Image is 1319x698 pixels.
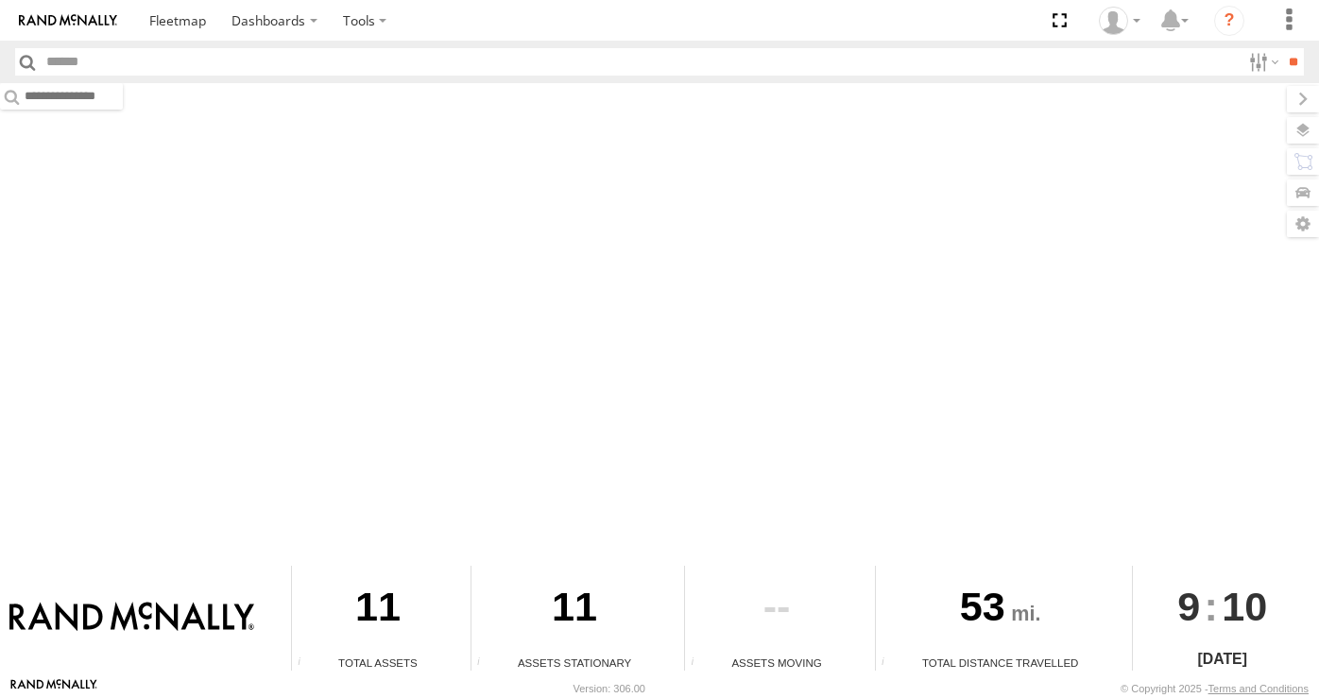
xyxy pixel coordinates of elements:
[685,656,713,671] div: Total number of assets current in transit.
[1092,7,1147,35] div: Valeo Dash
[471,566,677,655] div: 11
[292,566,464,655] div: 11
[1208,683,1309,694] a: Terms and Conditions
[685,655,867,671] div: Assets Moving
[1214,6,1244,36] i: ?
[292,655,464,671] div: Total Assets
[876,656,904,671] div: Total distance travelled by all assets within specified date range and applied filters
[876,566,1125,655] div: 53
[1222,566,1267,647] span: 10
[1133,566,1312,647] div: :
[19,14,117,27] img: rand-logo.svg
[876,655,1125,671] div: Total Distance Travelled
[1242,48,1282,76] label: Search Filter Options
[471,656,500,671] div: Total number of assets current stationary.
[471,655,677,671] div: Assets Stationary
[9,602,254,634] img: Rand McNally
[574,683,645,694] div: Version: 306.00
[1133,648,1312,671] div: [DATE]
[1121,683,1309,694] div: © Copyright 2025 -
[1177,566,1200,647] span: 9
[292,656,320,671] div: Total number of Enabled Assets
[1287,211,1319,237] label: Map Settings
[10,679,97,698] a: Visit our Website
